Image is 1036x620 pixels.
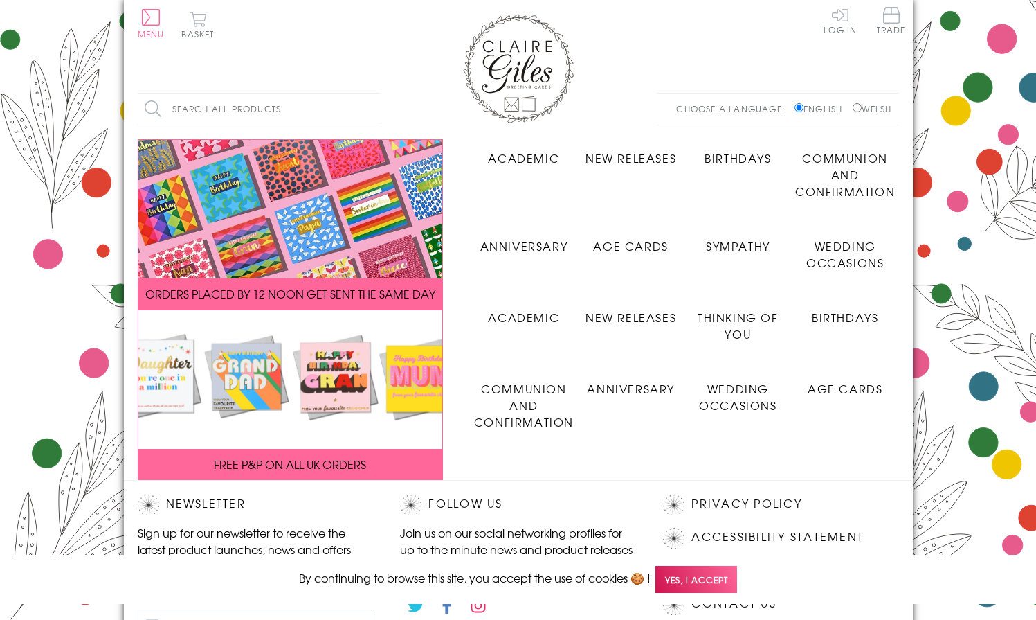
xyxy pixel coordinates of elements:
[699,380,776,414] span: Wedding Occasions
[877,7,906,34] span: Trade
[795,150,895,200] span: Communion and Confirmation
[471,227,578,254] a: Anniversary
[655,566,737,593] span: Yes, I accept
[471,299,578,326] a: Academic
[488,309,559,326] span: Academic
[792,139,899,200] a: Communion and Confirmation
[138,28,165,40] span: Menu
[585,309,676,326] span: New Releases
[138,9,165,38] button: Menu
[684,139,792,166] a: Birthdays
[684,299,792,342] a: Thinking of You
[806,238,884,271] span: Wedding Occasions
[145,285,435,302] span: ORDERS PLACED BY 12 NOON GET SENT THE SAME DAY
[577,370,684,397] a: Anniversary
[471,370,578,430] a: Communion and Confirmation
[705,150,771,166] span: Birthdays
[585,150,676,166] span: New Releases
[684,227,792,254] a: Sympathy
[853,103,862,112] input: Welsh
[593,238,668,254] span: Age Cards
[577,227,684,254] a: Age Cards
[853,103,892,115] label: Welsh
[691,594,776,613] a: Contact Us
[877,7,906,37] a: Trade
[474,380,574,430] span: Communion and Confirmation
[706,238,770,254] span: Sympathy
[792,227,899,271] a: Wedding Occasions
[471,139,578,166] a: Academic
[794,103,803,112] input: English
[577,299,684,326] a: New Releases
[400,495,635,515] h2: Follow Us
[138,524,373,574] p: Sign up for our newsletter to receive the latest product launches, news and offers directly to yo...
[577,139,684,166] a: New Releases
[179,11,217,38] button: Basket
[488,150,559,166] span: Academic
[794,103,849,115] label: English
[691,528,864,547] a: Accessibility Statement
[812,309,878,326] span: Birthdays
[138,94,380,125] input: Search all products
[463,14,574,123] img: Claire Giles Greetings Cards
[698,309,779,342] span: Thinking of You
[480,238,568,254] span: Anniversary
[587,380,675,397] span: Anniversary
[676,103,792,115] p: Choose a language:
[366,94,380,125] input: Search
[824,7,857,34] a: Log In
[808,380,882,397] span: Age Cards
[691,495,801,513] a: Privacy Policy
[138,495,373,515] h2: Newsletter
[792,370,899,397] a: Age Cards
[792,299,899,326] a: Birthdays
[400,524,635,574] p: Join us on our social networking profiles for up to the minute news and product releases the mome...
[214,456,366,472] span: FREE P&P ON ALL UK ORDERS
[684,370,792,414] a: Wedding Occasions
